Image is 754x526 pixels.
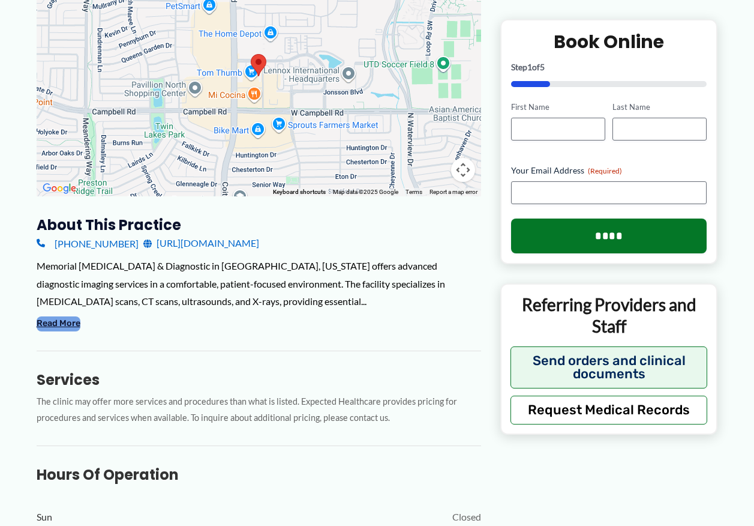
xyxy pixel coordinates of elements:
[511,165,707,177] label: Your Email Address
[540,62,545,72] span: 5
[527,62,532,72] span: 1
[511,101,605,113] label: First Name
[429,189,477,195] a: Report a map error
[37,394,481,426] p: The clinic may offer more services and procedures than what is listed. Expected Healthcare provid...
[37,370,481,389] h3: Services
[37,216,481,234] h3: About this practice
[37,465,481,484] h3: Hours of Operation
[143,234,259,252] a: [URL][DOMAIN_NAME]
[333,189,398,195] span: Map data ©2025 Google
[510,346,708,388] button: Send orders and clinical documents
[612,101,707,113] label: Last Name
[37,316,80,331] button: Read More
[40,181,79,196] a: Open this area in Google Maps (opens a new window)
[37,234,139,252] a: [PHONE_NUMBER]
[37,508,52,526] span: Sun
[37,257,481,310] div: Memorial [MEDICAL_DATA] & Diagnostic in [GEOGRAPHIC_DATA], [US_STATE] offers advanced diagnostic ...
[588,166,622,175] span: (Required)
[511,30,707,53] h2: Book Online
[405,189,422,195] a: Terms (opens in new tab)
[451,158,475,182] button: Map camera controls
[510,294,708,337] p: Referring Providers and Staff
[40,181,79,196] img: Google
[510,395,708,424] button: Request Medical Records
[452,508,481,526] span: Closed
[273,188,326,196] button: Keyboard shortcuts
[511,63,707,71] p: Step of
